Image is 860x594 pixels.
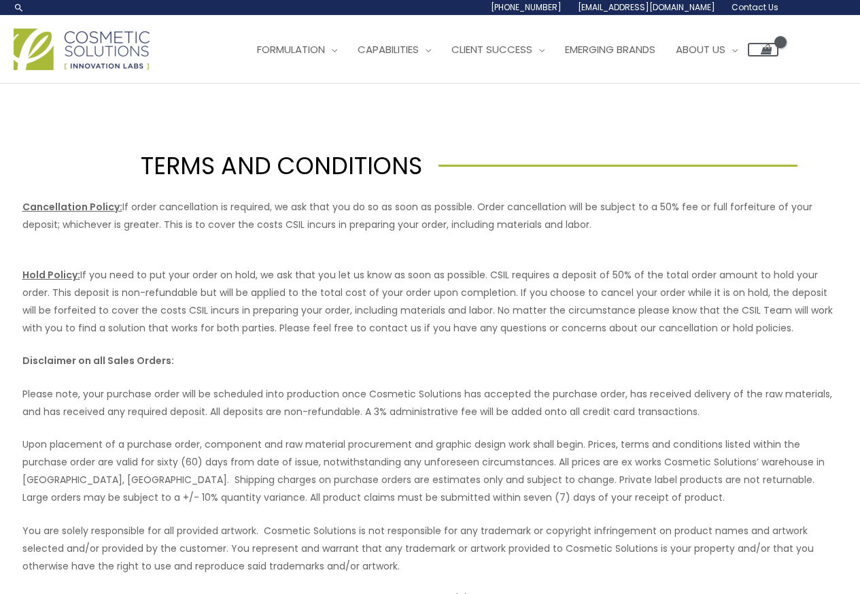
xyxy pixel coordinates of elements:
strong: Disclaimer on all Sales Orders: [22,354,174,367]
span: Emerging Brands [565,42,655,56]
a: Emerging Brands [555,29,666,70]
p: If order cancellation is required, we ask that you do so as soon as possible. Order cancellation ... [22,198,838,233]
span: About Us [676,42,725,56]
span: Client Success [451,42,532,56]
span: Formulation [257,42,325,56]
p: Please note, your purchase order will be scheduled into production once Cosmetic Solutions has ac... [22,385,838,420]
nav: Site Navigation [237,29,778,70]
h1: TERMS AND CONDITIONS [63,149,422,182]
img: Cosmetic Solutions Logo [14,29,150,70]
u: Cancellation Policy: [22,200,122,214]
span: [PHONE_NUMBER] [491,1,562,13]
a: Client Success [441,29,555,70]
a: Capabilities [347,29,441,70]
p: Upon placement of a purchase order, component and raw material procurement and graphic design wor... [22,435,838,506]
span: Contact Us [732,1,778,13]
p: You are solely responsible for all provided artwork. Cosmetic Solutions is not responsible for an... [22,522,838,575]
a: About Us [666,29,748,70]
a: View Shopping Cart, empty [748,43,778,56]
p: If you need to put your order on hold, we ask that you let us know as soon as possible. CSIL requ... [22,248,838,337]
a: Formulation [247,29,347,70]
span: Capabilities [358,42,419,56]
u: Hold Policy: [22,268,80,282]
a: Search icon link [14,2,24,13]
span: [EMAIL_ADDRESS][DOMAIN_NAME] [578,1,715,13]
